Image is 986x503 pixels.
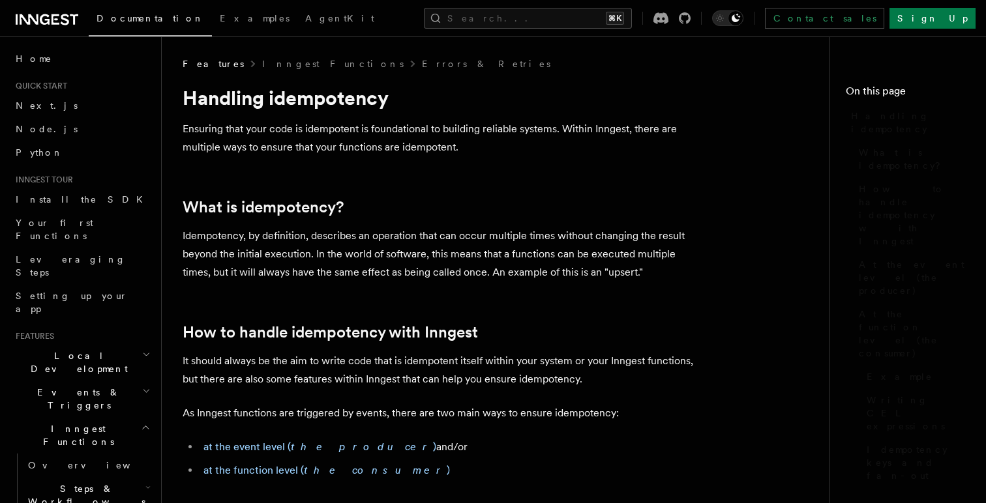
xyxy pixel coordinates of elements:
[422,57,550,70] a: Errors & Retries
[10,417,153,453] button: Inngest Functions
[867,394,970,433] span: Writing CEL expressions
[16,291,128,314] span: Setting up your app
[10,141,153,164] a: Python
[10,94,153,117] a: Next.js
[200,438,704,456] li: and/or
[10,381,153,417] button: Events & Triggers
[10,344,153,381] button: Local Development
[10,248,153,284] a: Leveraging Steps
[861,365,970,388] a: Example
[183,227,704,281] p: Idempotency, by definition, describes an operation that can occur multiple times without changing...
[220,13,290,23] span: Examples
[889,8,976,29] a: Sign Up
[291,440,433,453] em: the producer
[304,464,447,476] em: the consumer
[16,52,52,65] span: Home
[10,386,142,412] span: Events & Triggers
[183,352,704,388] p: It should always be the aim to write code that is idempotent itself within your system or your In...
[846,104,970,141] a: Handling idempotency
[89,4,212,36] a: Documentation
[305,13,374,23] span: AgentKit
[262,57,404,70] a: Inngest Functions
[16,124,78,134] span: Node.js
[859,258,970,297] span: At the event level (the producer)
[854,253,970,302] a: At the event level (the producer)
[867,443,970,482] span: Idempotency keys and fan-out
[859,146,970,172] span: What is idempotency?
[765,8,884,29] a: Contact sales
[28,460,162,470] span: Overview
[854,302,970,365] a: At the function level (the consumer)
[859,182,970,248] span: How to handle idempotency with Inngest
[203,440,436,453] a: at the event level (the producer)
[606,12,624,25] kbd: ⌘K
[10,188,153,211] a: Install the SDK
[183,120,704,156] p: Ensuring that your code is idempotent is foundational to building reliable systems. Within Innges...
[861,438,970,487] a: Idempotency keys and fan-out
[10,47,153,70] a: Home
[23,453,153,477] a: Overview
[854,177,970,253] a: How to handle idempotency with Inngest
[183,57,244,70] span: Features
[10,211,153,248] a: Your first Functions
[10,422,141,448] span: Inngest Functions
[297,4,382,35] a: AgentKit
[183,86,704,109] h1: Handling idempotency
[10,349,142,375] span: Local Development
[10,284,153,321] a: Setting up your app
[10,81,67,91] span: Quick start
[16,147,63,158] span: Python
[16,218,93,241] span: Your first Functions
[203,464,450,476] a: at the function level (the consumer)
[854,141,970,177] a: What is idempotency?
[10,117,153,141] a: Node.js
[212,4,297,35] a: Examples
[851,109,970,136] span: Handling idempotency
[16,100,78,111] span: Next.js
[712,10,743,26] button: Toggle dark mode
[10,175,73,185] span: Inngest tour
[867,370,933,383] span: Example
[183,404,704,422] p: As Inngest functions are triggered by events, there are two main ways to ensure idempotency:
[424,8,632,29] button: Search...⌘K
[846,83,970,104] h4: On this page
[16,194,151,205] span: Install the SDK
[16,254,126,278] span: Leveraging Steps
[10,331,54,341] span: Features
[97,13,204,23] span: Documentation
[183,198,344,216] a: What is idempotency?
[183,323,478,341] a: How to handle idempotency with Inngest
[861,388,970,438] a: Writing CEL expressions
[859,308,970,360] span: At the function level (the consumer)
